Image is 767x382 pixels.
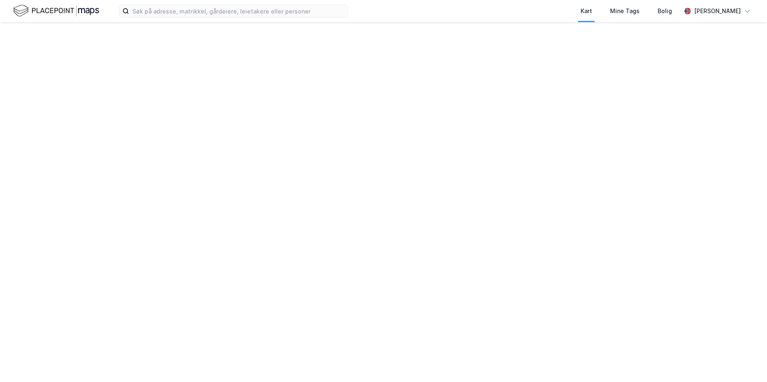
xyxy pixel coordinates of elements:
img: logo.f888ab2527a4732fd821a326f86c7f29.svg [13,4,99,18]
div: Kart [581,6,592,16]
div: Mine Tags [610,6,640,16]
div: [PERSON_NAME] [694,6,741,16]
input: Søk på adresse, matrikkel, gårdeiere, leietakere eller personer [129,5,348,17]
div: Bolig [658,6,672,16]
